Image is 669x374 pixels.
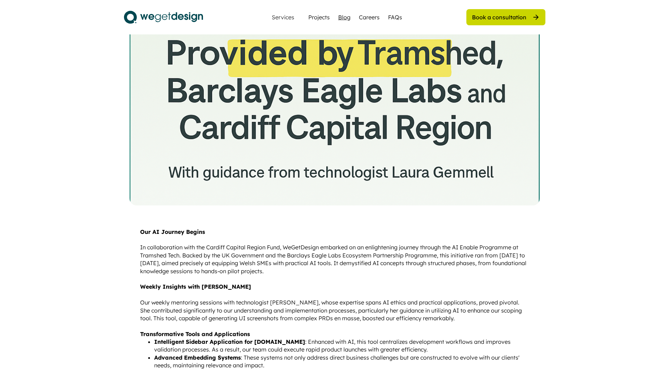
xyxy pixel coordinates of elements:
strong: Intelligent Sidebar Application for [DOMAIN_NAME] [154,338,305,345]
li: : These systems not only address direct business challenges but are constructed to evolve with ou... [154,354,529,369]
div: Book a consultation [472,13,526,21]
li: : Enhanced with AI, this tool centralizes development workflows and improves validation processes... [154,338,529,354]
div: Services [269,14,297,20]
a: Careers [359,13,380,21]
strong: Advanced Embedding Systems [154,354,241,361]
img: logo.svg [124,8,203,26]
strong: Weekly Insights with [PERSON_NAME] [140,283,251,290]
strong: Transformative Tools and Applications [140,330,250,337]
a: FAQs [388,13,402,21]
a: Blog [338,13,350,21]
a: Projects [308,13,330,21]
strong: Our AI Journey Begins [140,228,205,235]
